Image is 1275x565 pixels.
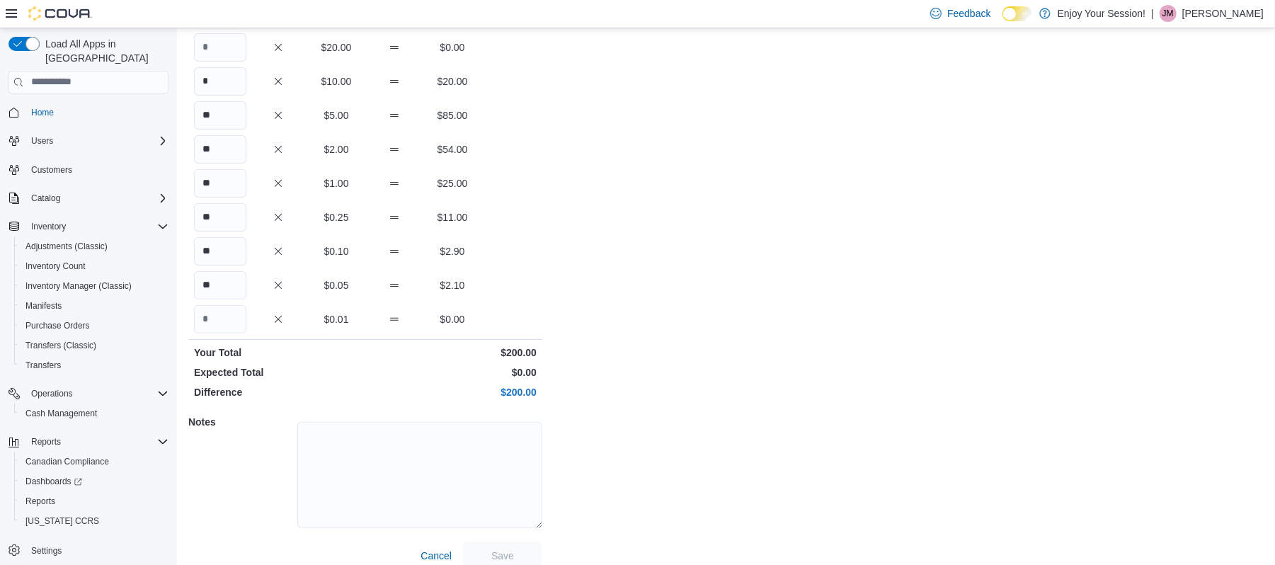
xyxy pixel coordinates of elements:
[20,317,96,334] a: Purchase Orders
[310,312,362,326] p: $0.01
[3,217,174,236] button: Inventory
[20,513,168,530] span: Washington CCRS
[194,346,362,360] p: Your Total
[14,491,174,511] button: Reports
[20,238,113,255] a: Adjustments (Classic)
[20,453,115,470] a: Canadian Compliance
[310,176,362,190] p: $1.00
[14,316,174,336] button: Purchase Orders
[310,74,362,89] p: $10.00
[194,101,246,130] input: Quantity
[25,541,168,559] span: Settings
[20,337,168,354] span: Transfers (Classic)
[14,296,174,316] button: Manifests
[25,280,132,292] span: Inventory Manager (Classic)
[25,104,59,121] a: Home
[3,102,174,122] button: Home
[426,278,479,292] p: $2.10
[3,131,174,151] button: Users
[1182,5,1264,22] p: [PERSON_NAME]
[25,456,109,467] span: Canadian Compliance
[194,33,246,62] input: Quantity
[25,132,59,149] button: Users
[310,142,362,156] p: $2.00
[25,241,108,252] span: Adjustments (Classic)
[20,493,61,510] a: Reports
[188,408,295,436] h5: Notes
[25,320,90,331] span: Purchase Orders
[25,300,62,312] span: Manifests
[426,142,479,156] p: $54.00
[25,190,66,207] button: Catalog
[14,404,174,423] button: Cash Management
[947,6,990,21] span: Feedback
[3,159,174,180] button: Customers
[20,297,67,314] a: Manifests
[194,271,246,299] input: Quantity
[14,256,174,276] button: Inventory Count
[25,103,168,121] span: Home
[31,135,53,147] span: Users
[1151,5,1154,22] p: |
[14,236,174,256] button: Adjustments (Classic)
[194,305,246,333] input: Quantity
[25,161,78,178] a: Customers
[25,385,168,402] span: Operations
[1002,21,1003,22] span: Dark Mode
[14,511,174,531] button: [US_STATE] CCRS
[368,385,537,399] p: $200.00
[25,340,96,351] span: Transfers (Classic)
[194,67,246,96] input: Quantity
[31,193,60,204] span: Catalog
[25,515,99,527] span: [US_STATE] CCRS
[20,513,105,530] a: [US_STATE] CCRS
[14,336,174,355] button: Transfers (Classic)
[20,473,88,490] a: Dashboards
[25,132,168,149] span: Users
[14,276,174,296] button: Inventory Manager (Classic)
[14,472,174,491] a: Dashboards
[25,433,67,450] button: Reports
[426,40,479,55] p: $0.00
[421,549,452,563] span: Cancel
[25,496,55,507] span: Reports
[20,405,103,422] a: Cash Management
[28,6,92,21] img: Cova
[25,476,82,487] span: Dashboards
[3,188,174,208] button: Catalog
[3,540,174,560] button: Settings
[25,408,97,419] span: Cash Management
[31,164,72,176] span: Customers
[20,278,168,295] span: Inventory Manager (Classic)
[20,493,168,510] span: Reports
[20,258,91,275] a: Inventory Count
[3,432,174,452] button: Reports
[25,218,168,235] span: Inventory
[20,278,137,295] a: Inventory Manager (Classic)
[25,161,168,178] span: Customers
[310,244,362,258] p: $0.10
[14,452,174,472] button: Canadian Compliance
[20,473,168,490] span: Dashboards
[31,388,73,399] span: Operations
[310,278,362,292] p: $0.05
[368,346,537,360] p: $200.00
[194,385,362,399] p: Difference
[31,436,61,447] span: Reports
[40,37,168,65] span: Load All Apps in [GEOGRAPHIC_DATA]
[310,108,362,122] p: $5.00
[31,107,54,118] span: Home
[25,385,79,402] button: Operations
[20,357,168,374] span: Transfers
[20,238,168,255] span: Adjustments (Classic)
[426,108,479,122] p: $85.00
[20,357,67,374] a: Transfers
[20,453,168,470] span: Canadian Compliance
[194,135,246,164] input: Quantity
[1160,5,1177,22] div: Jessica McPhee
[20,337,102,354] a: Transfers (Classic)
[25,261,86,272] span: Inventory Count
[20,317,168,334] span: Purchase Orders
[25,542,67,559] a: Settings
[3,384,174,404] button: Operations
